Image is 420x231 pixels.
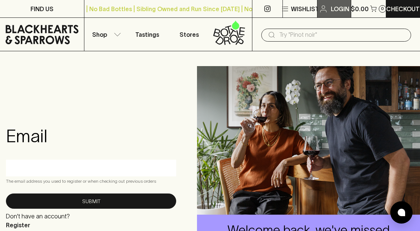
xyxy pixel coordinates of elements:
[135,30,159,39] p: Tastings
[6,212,70,221] p: Don't have an account?
[6,221,70,230] p: Register
[180,30,199,39] p: Stores
[6,178,176,185] p: The email address you used to register or when checking out previous orders
[197,66,420,215] img: pjver.png
[30,4,54,13] p: FIND US
[92,30,107,39] p: Shop
[6,126,176,146] h3: Email
[291,4,319,13] p: Wishlist
[381,7,384,11] p: 0
[279,29,405,41] input: Try "Pinot noir"
[6,193,176,209] button: Submit
[168,18,210,51] a: Stores
[126,18,168,51] a: Tastings
[84,18,126,51] button: Shop
[351,4,369,13] p: $0.00
[398,209,405,216] img: bubble-icon
[331,4,349,13] p: Login
[386,4,420,13] p: Checkout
